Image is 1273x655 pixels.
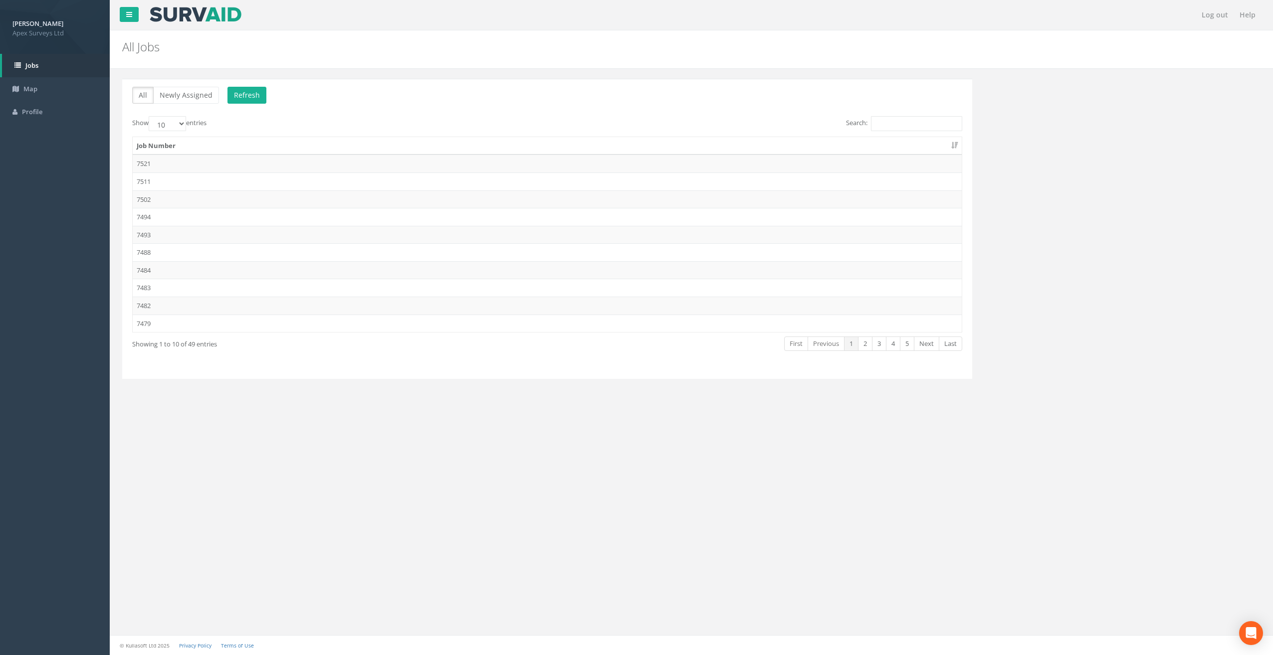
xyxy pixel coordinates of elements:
input: Search: [871,116,962,131]
div: Showing 1 to 10 of 49 entries [132,335,469,349]
a: 4 [886,336,900,351]
a: 2 [858,336,872,351]
th: Job Number: activate to sort column ascending [133,137,962,155]
td: 7494 [133,208,962,226]
span: Map [23,84,37,93]
span: Profile [22,107,42,116]
td: 7482 [133,297,962,315]
a: Last [939,336,962,351]
td: 7511 [133,172,962,190]
a: Privacy Policy [179,642,212,649]
small: © Kullasoft Ltd 2025 [120,642,170,649]
button: All [132,87,154,104]
a: [PERSON_NAME] Apex Surveys Ltd [12,16,97,37]
td: 7493 [133,226,962,244]
a: Previous [808,336,845,351]
td: 7488 [133,243,962,261]
td: 7502 [133,190,962,208]
a: First [784,336,808,351]
a: 3 [872,336,886,351]
td: 7521 [133,155,962,172]
label: Show entries [132,116,207,131]
td: 7484 [133,261,962,279]
a: Jobs [2,54,110,77]
select: Showentries [149,116,186,131]
div: Open Intercom Messenger [1239,621,1263,645]
a: 5 [900,336,914,351]
span: Apex Surveys Ltd [12,28,97,38]
a: 1 [844,336,858,351]
a: Terms of Use [221,642,254,649]
td: 7479 [133,315,962,332]
button: Newly Assigned [153,87,219,104]
td: 7483 [133,279,962,297]
strong: [PERSON_NAME] [12,19,63,28]
a: Next [914,336,939,351]
label: Search: [846,116,962,131]
button: Refresh [227,87,266,104]
span: Jobs [25,61,38,70]
h2: All Jobs [122,40,1068,53]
